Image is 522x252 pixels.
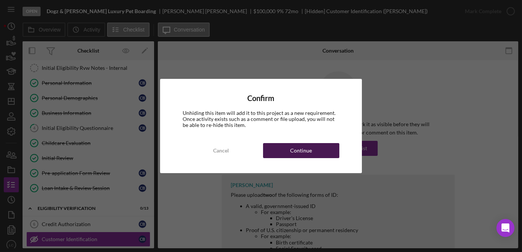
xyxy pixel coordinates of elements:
[213,143,229,158] div: Cancel
[183,110,339,128] div: Unhiding this item will add it to this project as a new requirement. Once activity exists such as...
[496,219,514,237] div: Open Intercom Messenger
[290,143,312,158] div: Continue
[263,143,339,158] button: Continue
[183,94,339,103] h4: Confirm
[183,143,259,158] button: Cancel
